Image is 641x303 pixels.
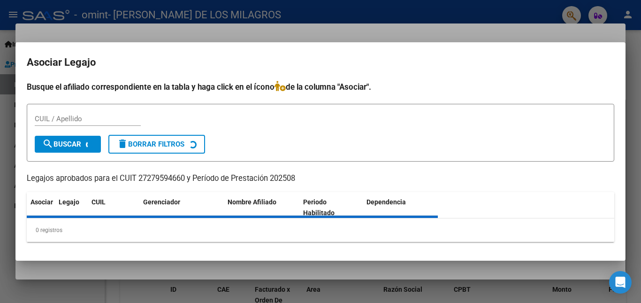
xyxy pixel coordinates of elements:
span: Buscar [42,140,81,148]
div: 0 registros [27,218,614,242]
p: Legajos aprobados para el CUIT 27279594660 y Período de Prestación 202508 [27,173,614,185]
mat-icon: search [42,138,53,149]
span: Dependencia [366,198,406,206]
datatable-header-cell: Gerenciador [139,192,224,223]
span: Legajo [59,198,79,206]
mat-icon: delete [117,138,128,149]
datatable-header-cell: Nombre Afiliado [224,192,299,223]
span: Gerenciador [143,198,180,206]
datatable-header-cell: Legajo [55,192,88,223]
datatable-header-cell: Asociar [27,192,55,223]
span: Borrar Filtros [117,140,184,148]
datatable-header-cell: Periodo Habilitado [299,192,363,223]
span: Nombre Afiliado [228,198,276,206]
div: Open Intercom Messenger [609,271,632,294]
h4: Busque el afiliado correspondiente en la tabla y haga click en el ícono de la columna "Asociar". [27,81,614,93]
span: CUIL [92,198,106,206]
datatable-header-cell: Dependencia [363,192,438,223]
span: Asociar [31,198,53,206]
datatable-header-cell: CUIL [88,192,139,223]
button: Borrar Filtros [108,135,205,154]
button: Buscar [35,136,101,153]
span: Periodo Habilitado [303,198,335,217]
h2: Asociar Legajo [27,54,614,71]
